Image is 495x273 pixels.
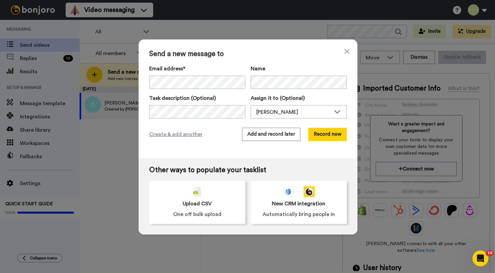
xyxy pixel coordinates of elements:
[486,250,494,256] span: 10
[251,65,265,73] span: Name
[149,65,245,73] label: Email address*
[272,200,325,208] span: New CRM integration
[173,210,221,218] span: One off bulk upload
[242,128,300,141] button: Add and record later
[472,250,488,266] iframe: Intercom live chat
[251,94,347,102] label: Assign it to (Optional)
[308,128,347,141] button: Record now
[149,94,245,102] label: Task description (Optional)
[263,210,335,218] span: Automatically bring people in
[149,166,347,174] span: Other ways to populate your tasklist
[193,186,201,197] img: csv-grey.png
[256,108,331,116] div: [PERSON_NAME]
[149,50,347,58] span: Send a new message to
[149,130,203,138] span: Create & add another
[183,200,212,208] span: Upload CSV
[283,186,315,197] div: animation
